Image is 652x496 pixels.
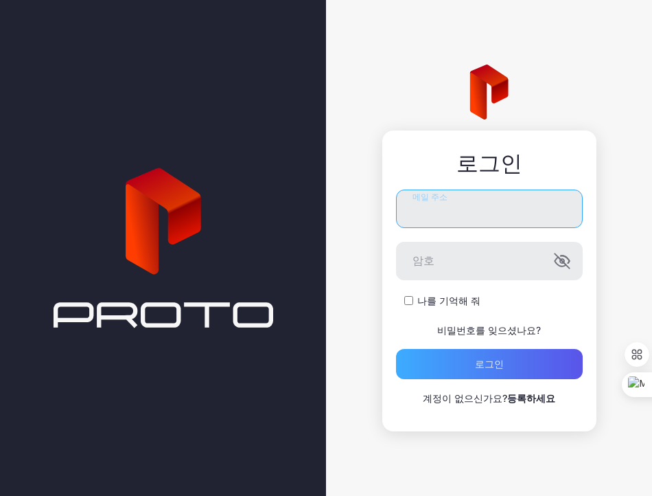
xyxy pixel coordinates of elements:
[507,392,555,404] a: 등록하세요
[475,359,504,370] div: 로그인
[396,390,583,407] p: 계정이 없으신가요?
[396,242,583,280] input: 암호
[396,349,583,379] button: 로그인
[396,151,583,176] div: 로그인
[396,190,583,228] input: 메일 주소
[554,253,570,269] button: 암호
[437,324,541,336] a: 비밀번호를 잊으셨나요?
[417,294,480,308] label: 나를 기억해 줘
